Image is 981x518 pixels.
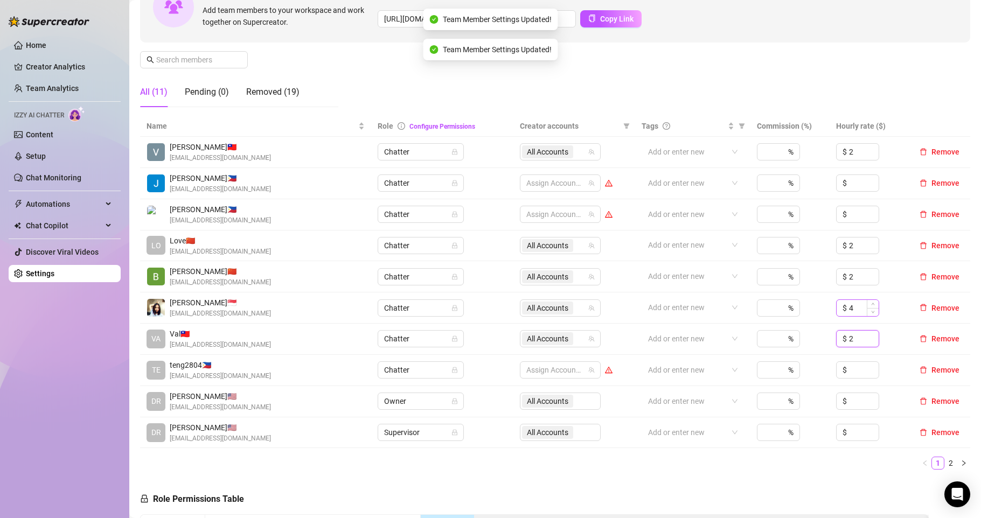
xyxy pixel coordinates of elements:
span: team [588,180,595,186]
span: Remove [931,179,959,187]
input: Search members [156,54,233,66]
span: right [961,460,967,466]
img: logo-BBDzfeDw.svg [9,16,89,27]
span: team [588,274,595,280]
span: LO [151,240,161,251]
span: All Accounts [527,271,568,283]
span: Remove [931,241,959,250]
button: Remove [915,208,964,221]
span: All Accounts [522,332,573,345]
button: Remove [915,395,964,408]
span: Name [147,120,356,132]
th: Name [140,116,371,137]
span: delete [920,335,927,342]
span: [EMAIL_ADDRESS][DOMAIN_NAME] [170,153,271,163]
span: Remove [931,334,959,343]
span: check-circle [430,45,439,54]
button: Remove [915,302,964,314]
button: Copy Link [580,10,642,27]
span: search [147,56,154,64]
span: Copy Link [600,15,634,23]
a: Settings [26,269,54,278]
span: lock [451,274,458,280]
span: Tags [642,120,658,132]
a: Home [26,41,46,50]
span: [EMAIL_ADDRESS][DOMAIN_NAME] [170,247,271,257]
span: left [922,460,928,466]
li: 1 [931,457,944,470]
span: copy [588,15,596,22]
span: VA [151,333,161,345]
div: All (11) [140,86,168,99]
span: info-circle [398,122,405,130]
span: Decrease Value [867,308,879,316]
span: Team Member Settings Updated! [443,13,552,25]
span: Add team members to your workspace and work together on Supercreator. [203,4,373,28]
span: check-circle [430,15,439,24]
span: Val 🇹🇼 [170,328,271,340]
span: TE [152,364,161,376]
span: delete [920,429,927,436]
span: [EMAIL_ADDRESS][DOMAIN_NAME] [170,340,271,350]
button: left [919,457,931,470]
h5: Role Permissions Table [140,493,244,506]
span: team [588,242,595,249]
span: Chatter [384,300,457,316]
a: Discover Viral Videos [26,248,99,256]
span: warning [605,179,613,187]
a: Team Analytics [26,84,79,93]
span: lock [451,305,458,311]
span: Chatter [384,269,457,285]
span: All Accounts [527,240,568,251]
span: [PERSON_NAME] 🇨🇳 [170,265,271,277]
span: Chatter [384,331,457,347]
a: Chat Monitoring [26,173,81,182]
li: 2 [944,457,957,470]
span: lock [451,180,458,186]
span: Remove [931,272,959,281]
li: Next Page [957,457,970,470]
span: Increase Value [867,300,879,308]
span: filter [739,123,745,129]
span: delete [920,273,927,281]
span: Team Member Settings Updated! [443,44,552,55]
span: [PERSON_NAME] 🇺🇸 [170,422,271,433]
span: [EMAIL_ADDRESS][DOMAIN_NAME] [170,184,271,194]
span: Chatter [384,237,457,254]
span: Chatter [384,206,457,222]
span: delete [920,366,927,374]
span: Remove [931,366,959,374]
span: delete [920,148,927,156]
span: up [871,302,875,306]
span: Love 🇨🇳 [170,235,271,247]
span: All Accounts [522,239,573,252]
span: DR [151,395,161,407]
a: 2 [945,457,957,469]
button: Remove [915,270,964,283]
img: AI Chatter [68,106,85,122]
span: teng2804 🇵🇭 [170,359,271,371]
span: warning [605,211,613,218]
span: All Accounts [527,146,568,158]
span: Remove [931,304,959,312]
span: team [588,367,595,373]
span: Remove [931,210,959,219]
img: Benjie Belediano [147,268,165,285]
a: 1 [932,457,944,469]
span: down [871,310,875,314]
span: team [588,149,595,155]
img: Valentina Magtangob [147,143,165,161]
span: Remove [931,428,959,437]
span: [EMAIL_ADDRESS][DOMAIN_NAME] [170,402,271,412]
span: [PERSON_NAME] 🇹🇼 [170,141,271,153]
span: Automations [26,195,102,213]
span: lock [451,149,458,155]
span: delete [920,242,927,249]
span: thunderbolt [14,200,23,208]
span: filter [736,118,747,134]
span: [EMAIL_ADDRESS][DOMAIN_NAME] [170,309,271,319]
div: Open Intercom Messenger [944,481,970,507]
span: All Accounts [527,333,568,345]
span: Owner [384,393,457,409]
span: delete [920,179,927,187]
